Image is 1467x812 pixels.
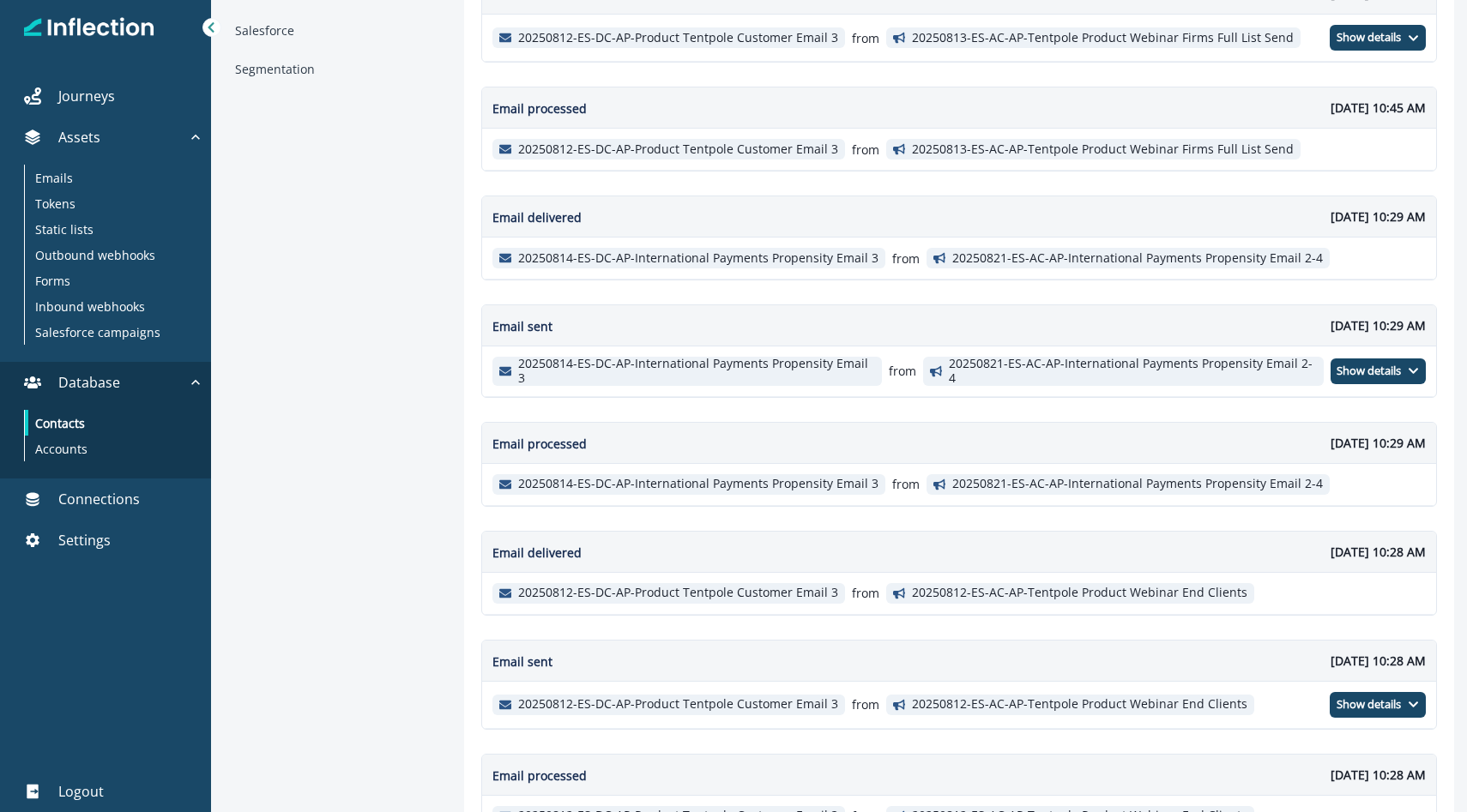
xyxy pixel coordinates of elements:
p: 20250814-ES-DC-AP-International Payments Propensity Email 3 [518,477,878,491]
p: 20250814-ES-DC-AP-International Payments Propensity Email 3 [518,357,876,386]
p: Email sent [492,317,552,335]
p: 20250821-ES-AC-AP-International Payments Propensity Email 2-4 [952,477,1323,491]
p: from [852,695,879,713]
p: Static lists [35,220,94,238]
p: Forms [35,272,70,290]
a: Inbound webhooks [25,293,197,319]
p: Salesforce campaigns [35,323,160,341]
p: 20250812-ES-DC-AP-Product Tentpole Customer Email 3 [518,586,838,600]
p: from [892,250,920,268]
p: [DATE] 10:45 AM [1331,99,1426,117]
p: 20250812-ES-AC-AP-Tentpole Product Webinar End Clients [912,586,1247,600]
p: Accounts [35,440,88,458]
p: Inbound webhooks [35,298,145,316]
a: Emails [25,165,197,190]
p: from [889,362,916,380]
p: 20250821-ES-AC-AP-International Payments Propensity Email 2-4 [952,251,1323,266]
a: Outbound webhooks [25,242,197,268]
p: 20250812-ES-AC-AP-Tentpole Product Webinar End Clients [912,697,1247,712]
p: [DATE] 10:29 AM [1331,434,1426,452]
p: [DATE] 10:28 AM [1331,543,1426,561]
p: from [852,141,879,159]
p: 20250812-ES-DC-AP-Product Tentpole Customer Email 3 [518,142,838,157]
p: Email processed [492,767,587,785]
p: Tokens [35,195,75,213]
button: Show details [1330,692,1426,718]
p: Journeys [58,86,115,106]
div: Salesforce [228,15,434,46]
a: Tokens [25,190,197,216]
p: from [852,584,879,602]
p: 20250812-ES-DC-AP-Product Tentpole Customer Email 3 [518,31,838,45]
p: Show details [1337,364,1401,378]
p: Database [58,372,120,393]
p: Connections [58,489,140,509]
p: 20250813-ES-AC-AP-Tentpole Product Webinar Firms Full List Send [912,31,1294,45]
a: Contacts [25,410,197,436]
p: Show details [1337,31,1401,45]
a: Salesforce campaigns [25,319,197,345]
a: Static lists [25,216,197,242]
p: Email delivered [492,544,582,562]
p: Email processed [492,99,587,117]
p: Email delivered [492,208,582,226]
p: 20250812-ES-DC-AP-Product Tentpole Customer Email 3 [518,697,838,712]
img: Inflection [24,15,155,39]
p: 20250814-ES-DC-AP-International Payments Propensity Email 3 [518,251,878,266]
p: from [892,475,920,493]
p: Assets [58,127,100,147]
p: [DATE] 10:29 AM [1331,316,1426,334]
p: Email sent [492,653,552,671]
p: Settings [58,530,111,550]
p: Logout [58,781,104,802]
p: Outbound webhooks [35,246,155,264]
p: 20250821-ES-AC-AP-International Payments Propensity Email 2-4 [949,357,1316,386]
a: Forms [25,268,197,293]
p: Emails [35,169,73,187]
button: Show details [1331,358,1426,384]
p: from [852,29,879,47]
p: [DATE] 10:29 AM [1331,208,1426,226]
a: Accounts [25,436,197,461]
div: Segmentation [228,53,434,85]
p: Contacts [35,414,85,432]
p: Email processed [492,435,587,453]
p: 20250813-ES-AC-AP-Tentpole Product Webinar Firms Full List Send [912,142,1294,157]
p: Show details [1337,698,1401,712]
p: [DATE] 10:28 AM [1331,652,1426,670]
button: Show details [1330,25,1426,51]
p: [DATE] 10:28 AM [1331,766,1426,784]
